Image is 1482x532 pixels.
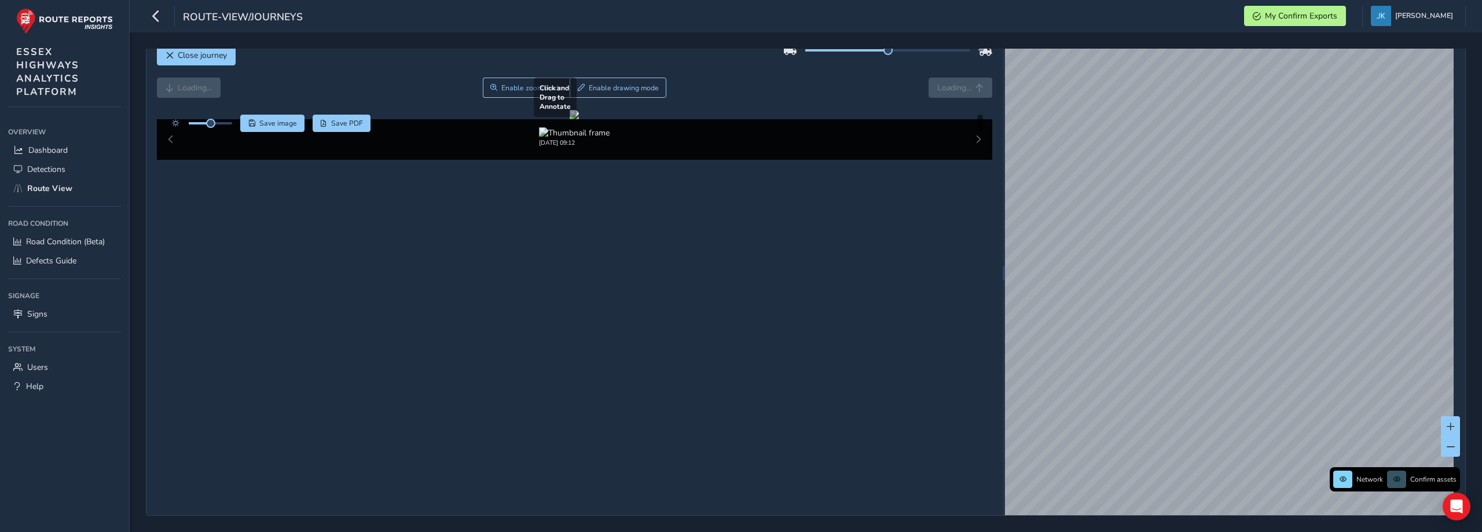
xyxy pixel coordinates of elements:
[259,119,297,128] span: Save image
[1395,6,1453,26] span: [PERSON_NAME]
[8,304,121,324] a: Signs
[8,377,121,396] a: Help
[8,179,121,198] a: Route View
[1356,475,1383,484] span: Network
[1443,493,1470,520] div: Open Intercom Messenger
[8,251,121,270] a: Defects Guide
[1265,10,1337,21] span: My Confirm Exports
[26,381,43,392] span: Help
[8,141,121,160] a: Dashboard
[539,138,610,147] div: [DATE] 09:12
[16,45,79,98] span: ESSEX HIGHWAYS ANALYTICS PLATFORM
[240,115,305,132] button: Save
[28,145,68,156] span: Dashboard
[8,232,121,251] a: Road Condition (Beta)
[1410,475,1457,484] span: Confirm assets
[589,83,659,93] span: Enable drawing mode
[26,255,76,266] span: Defects Guide
[16,8,113,34] img: rr logo
[8,215,121,232] div: Road Condition
[157,45,236,65] button: Close journey
[27,164,65,175] span: Detections
[313,115,371,132] button: PDF
[183,10,303,26] span: route-view/journeys
[1371,6,1391,26] img: diamond-layout
[570,78,666,98] button: Draw
[178,50,227,61] span: Close journey
[483,78,570,98] button: Zoom
[26,236,105,247] span: Road Condition (Beta)
[331,119,363,128] span: Save PDF
[8,123,121,141] div: Overview
[501,83,563,93] span: Enable zoom mode
[27,362,48,373] span: Users
[8,358,121,377] a: Users
[27,183,72,194] span: Route View
[539,127,610,138] img: Thumbnail frame
[1371,6,1457,26] button: [PERSON_NAME]
[27,309,47,320] span: Signs
[1244,6,1346,26] button: My Confirm Exports
[8,340,121,358] div: System
[8,287,121,304] div: Signage
[8,160,121,179] a: Detections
